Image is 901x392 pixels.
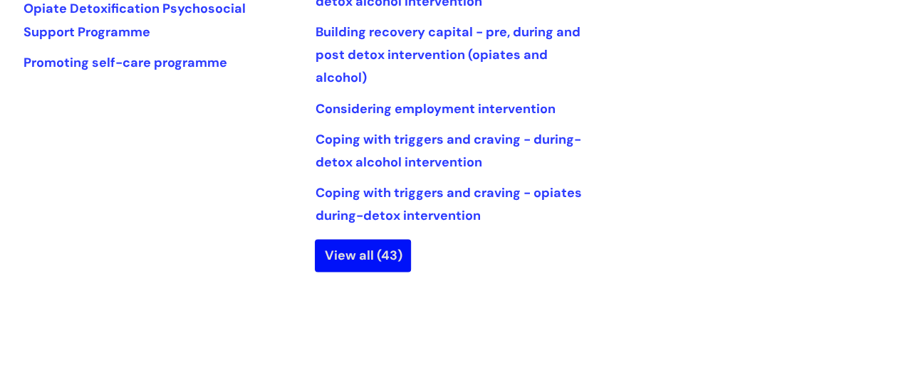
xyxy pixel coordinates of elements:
[24,54,227,71] a: Promoting self-care programme
[315,131,580,171] a: Coping with triggers and craving - during-detox alcohol intervention
[315,100,555,117] a: Considering employment intervention
[315,23,580,87] a: Building recovery capital - pre, during and post detox intervention (opiates and alcohol)
[315,184,581,224] a: Coping with triggers and craving - opiates during-detox intervention
[315,239,411,272] a: View all (43)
